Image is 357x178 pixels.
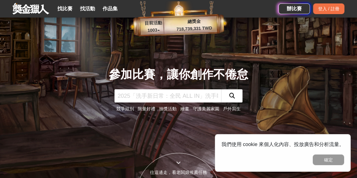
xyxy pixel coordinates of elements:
[115,89,221,102] input: 2025「洗手新日常：全民 ALL IN」洗手歌全台徵選
[279,3,310,14] a: 辦比賽
[55,4,75,13] a: 找比賽
[109,66,248,83] div: 參加比賽，讓你創作不倦怠
[141,19,166,27] p: 目前活動
[193,106,219,111] a: 守護美麗家園
[100,4,120,13] a: 作品集
[159,106,177,111] a: 抽獎活動
[223,106,241,111] a: 戶外寫生
[138,106,155,111] a: 限量好禮
[116,106,134,111] a: 競爭組別
[313,154,344,165] button: 確定
[166,17,222,26] p: 總獎金
[313,3,344,14] div: 登入 / 註冊
[221,142,344,147] span: 我們使用 cookie 來個人化內容、投放廣告和分析流量。
[180,106,189,111] a: 繪畫
[141,27,166,34] p: 1003 ▴
[77,4,98,13] a: 找活動
[136,169,221,176] div: 往這邊走，看老闆娘推薦任務
[166,24,223,33] p: 718,739,331 TWD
